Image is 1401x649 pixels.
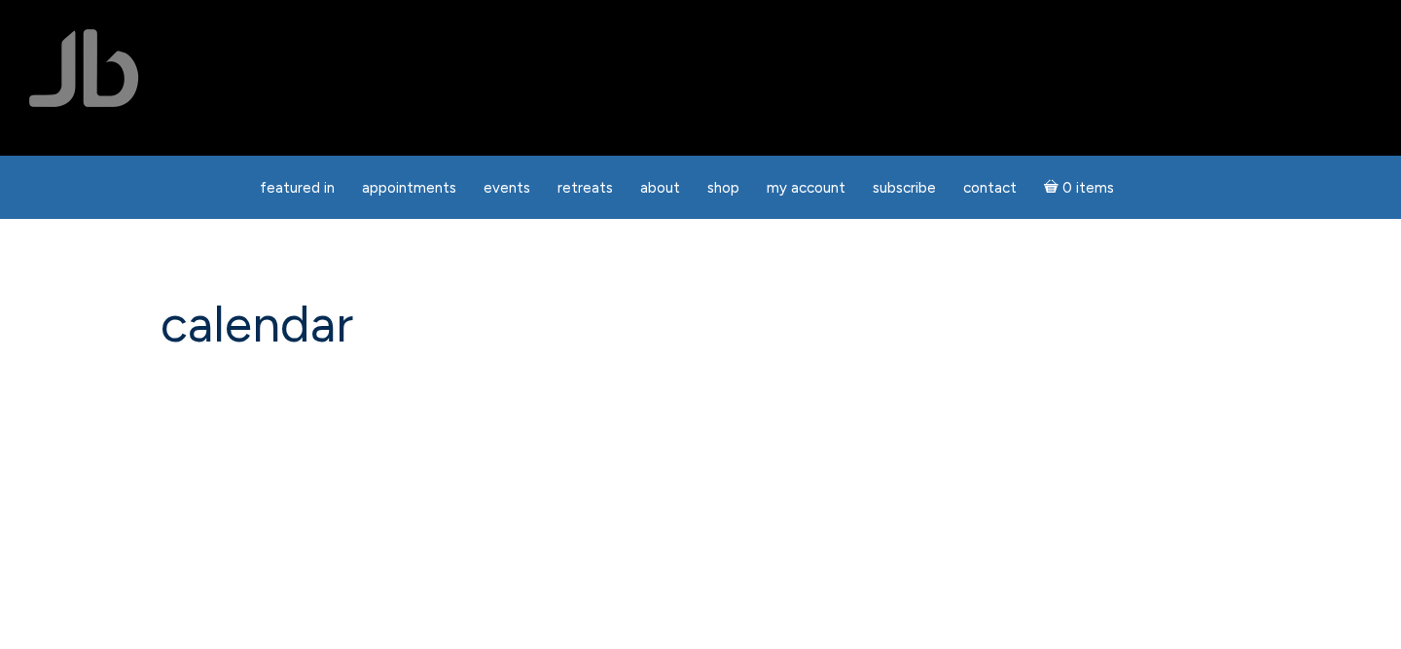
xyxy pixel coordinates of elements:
[873,179,936,197] span: Subscribe
[767,179,845,197] span: My Account
[161,297,1240,352] h1: Calendar
[1044,179,1062,197] i: Cart
[696,169,751,207] a: Shop
[546,169,625,207] a: Retreats
[1062,181,1114,196] span: 0 items
[260,179,335,197] span: featured in
[755,169,857,207] a: My Account
[29,29,139,107] img: Jamie Butler. The Everyday Medium
[629,169,692,207] a: About
[362,179,456,197] span: Appointments
[640,179,680,197] span: About
[350,169,468,207] a: Appointments
[963,179,1017,197] span: Contact
[472,169,542,207] a: Events
[484,179,530,197] span: Events
[248,169,346,207] a: featured in
[861,169,948,207] a: Subscribe
[952,169,1028,207] a: Contact
[557,179,613,197] span: Retreats
[707,179,739,197] span: Shop
[1032,167,1126,207] a: Cart0 items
